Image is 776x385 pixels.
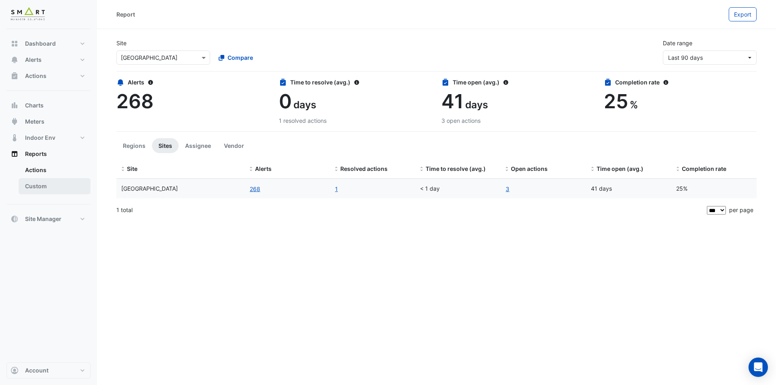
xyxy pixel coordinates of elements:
span: Completion rate [682,165,726,172]
span: per page [729,206,753,213]
button: Alerts [6,52,91,68]
button: Dashboard [6,36,91,52]
span: Meters [25,118,44,126]
div: Open Intercom Messenger [749,358,768,377]
span: Time to resolve (avg.) [426,165,486,172]
span: 268 [116,89,154,113]
a: 1 [335,184,338,194]
div: 25% [676,184,752,194]
div: Completion rate [604,78,757,86]
button: Sites [152,138,179,153]
div: 1 total [116,200,705,220]
label: Site [116,39,127,47]
a: 3 [505,184,510,194]
span: Thames Tower [121,185,178,192]
span: Site [127,165,137,172]
div: Time to resolve (avg.) [279,78,432,86]
span: 25 Jun 25 - 23 Sep 25 [668,54,703,61]
span: Export [734,11,751,18]
app-icon: Indoor Env [11,134,19,142]
span: Time open (avg.) [597,165,643,172]
span: Reports [25,150,47,158]
span: Account [25,366,48,374]
span: Site Manager [25,215,61,223]
button: Compare [213,50,258,65]
app-icon: Alerts [11,56,19,64]
button: Last 90 days [663,50,757,65]
div: Reports [6,162,91,198]
span: Compare [228,53,253,62]
button: Actions [6,68,91,84]
span: Alerts [255,165,272,172]
button: Site Manager [6,211,91,227]
button: Assignee [179,138,217,153]
span: days [293,99,316,111]
span: Resolved actions [340,165,388,172]
span: 41 [441,89,464,113]
span: Alerts [25,56,42,64]
div: 3 open actions [441,116,594,125]
span: Indoor Env [25,134,55,142]
span: Dashboard [25,40,56,48]
div: Completion (%) = Resolved Actions / (Resolved Actions + Open Actions) [676,164,752,174]
app-icon: Actions [11,72,19,80]
button: Charts [6,97,91,114]
span: 0 [279,89,292,113]
div: < 1 day [420,184,496,194]
button: Vendor [217,138,251,153]
button: Export [729,7,757,21]
span: Open actions [511,165,548,172]
span: Actions [25,72,46,80]
app-icon: Charts [11,101,19,109]
button: Reports [6,146,91,162]
div: Time open (avg.) [441,78,594,86]
button: Regions [116,138,152,153]
a: Custom [19,178,91,194]
button: Indoor Env [6,130,91,146]
span: Charts [25,101,44,109]
button: 268 [249,184,261,194]
div: Report [116,10,135,19]
span: days [465,99,488,111]
label: Date range [663,39,692,47]
app-icon: Dashboard [11,40,19,48]
button: Account [6,362,91,379]
app-icon: Meters [11,118,19,126]
div: Alerts [116,78,269,86]
div: 1 resolved actions [279,116,432,125]
span: 25 [604,89,628,113]
a: Actions [19,162,91,178]
div: 41 days [591,184,666,194]
img: Company Logo [10,6,46,23]
button: Meters [6,114,91,130]
span: % [630,99,638,111]
app-icon: Reports [11,150,19,158]
app-icon: Site Manager [11,215,19,223]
